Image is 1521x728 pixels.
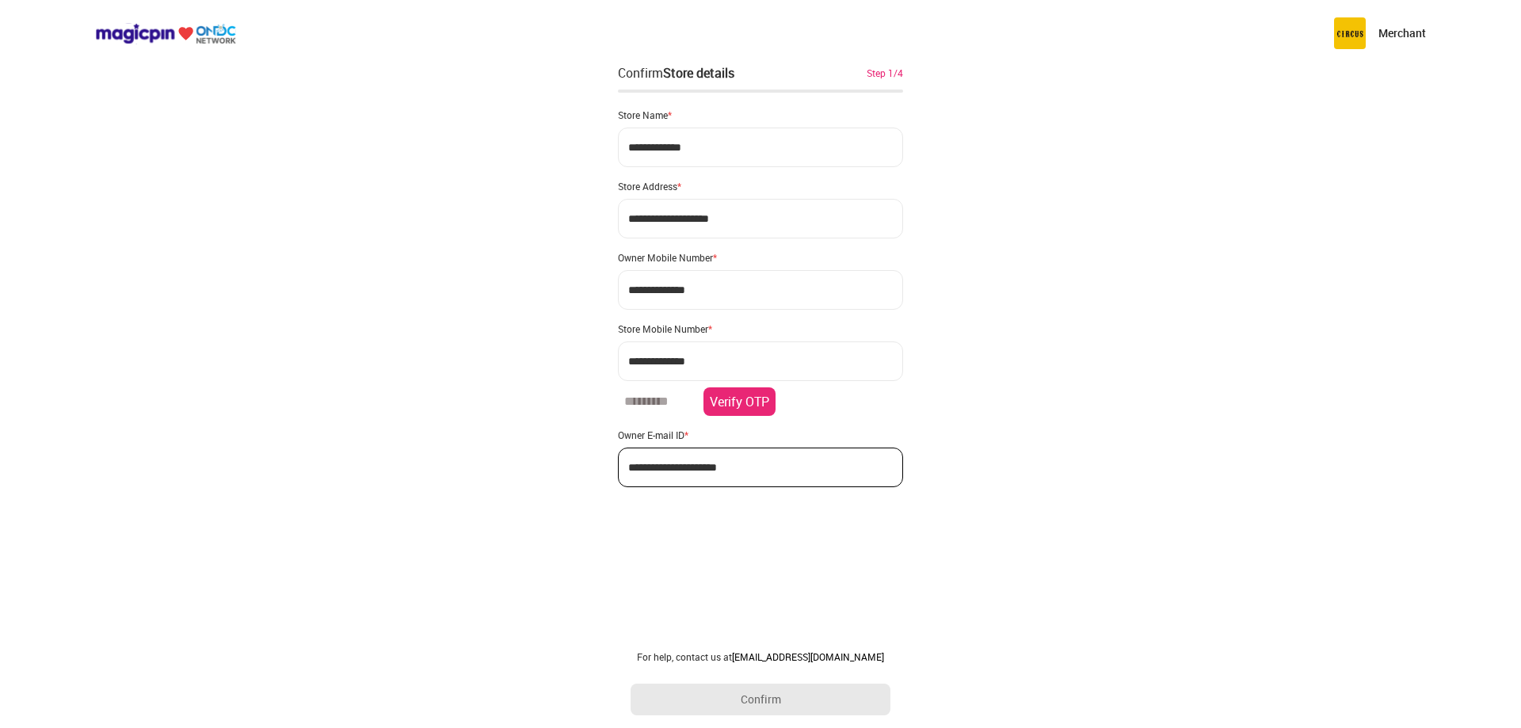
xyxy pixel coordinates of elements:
[618,63,734,82] div: Confirm
[618,251,903,264] div: Owner Mobile Number
[631,650,890,663] div: For help, contact us at
[663,64,734,82] div: Store details
[618,180,903,192] div: Store Address
[1334,17,1366,49] img: circus.b677b59b.png
[1378,25,1426,41] p: Merchant
[703,387,776,416] button: Verify OTP
[631,684,890,715] button: Confirm
[867,66,903,80] div: Step 1/4
[618,429,903,441] div: Owner E-mail ID
[618,109,903,121] div: Store Name
[618,322,903,335] div: Store Mobile Number
[732,650,884,663] a: [EMAIL_ADDRESS][DOMAIN_NAME]
[95,23,236,44] img: ondc-logo-new-small.8a59708e.svg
